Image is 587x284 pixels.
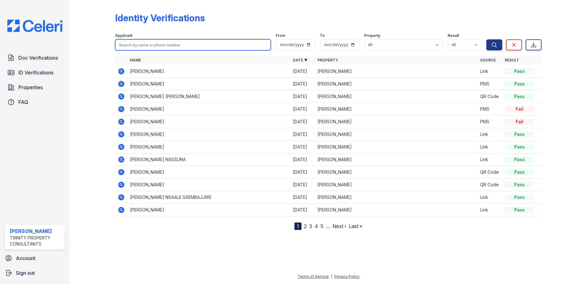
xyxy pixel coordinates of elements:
td: [PERSON_NAME] [315,116,478,128]
td: QR Code [478,179,502,191]
td: [DATE] [290,116,315,128]
td: [PERSON_NAME] [127,179,290,191]
td: [PERSON_NAME] [PERSON_NAME] [127,90,290,103]
div: Pass [505,131,534,137]
td: QR Code [478,90,502,103]
div: Identity Verifications [115,12,205,23]
td: [DATE] [290,191,315,204]
a: Privacy Policy [334,274,360,279]
span: Account [16,254,35,262]
a: Sign out [2,267,67,279]
td: [PERSON_NAME] [315,153,478,166]
img: CE_Logo_Blue-a8612792a0a2168367f1c8372b55b34899dd931a85d93a1a3d3e32e68fde9ad4.png [2,20,67,32]
div: | [331,274,332,279]
td: [PERSON_NAME] [127,116,290,128]
div: [PERSON_NAME] [10,227,62,235]
td: [PERSON_NAME] [127,204,290,216]
td: [PERSON_NAME] [315,90,478,103]
span: Properties [18,84,43,91]
td: [PERSON_NAME] [127,65,290,78]
a: Date ▼ [293,58,308,62]
label: From [276,33,285,38]
a: 2 [304,223,307,229]
td: [DATE] [290,90,315,103]
label: Property [364,33,380,38]
a: Next › [332,223,346,229]
a: Last » [349,223,362,229]
td: [PERSON_NAME] [315,166,478,179]
td: Link [478,128,502,141]
span: Doc Verifications [18,54,58,61]
div: 1 [294,223,301,230]
div: Fail [505,106,534,112]
td: [DATE] [290,128,315,141]
td: [PERSON_NAME] NSAALE SSEMBAJJWE [127,191,290,204]
td: [DATE] [290,166,315,179]
a: ID Verifications [5,66,65,79]
td: Link [478,204,502,216]
div: Pass [505,194,534,200]
div: Fail [505,119,534,125]
td: Link [478,65,502,78]
a: Doc Verifications [5,52,65,64]
td: [PERSON_NAME] [315,78,478,90]
div: Pass [505,144,534,150]
div: Trinity Property Consultants [10,235,62,247]
td: [DATE] [290,78,315,90]
td: [PERSON_NAME] [315,191,478,204]
td: [DATE] [290,204,315,216]
span: … [326,223,330,230]
td: [PERSON_NAME] [315,141,478,153]
td: [PERSON_NAME] [127,141,290,153]
td: [DATE] [290,153,315,166]
td: [PERSON_NAME] [315,65,478,78]
td: [PERSON_NAME] [127,78,290,90]
div: Pass [505,182,534,188]
td: [PERSON_NAME] [127,103,290,116]
a: Result [505,58,519,62]
span: ID Verifications [18,69,53,76]
td: [DATE] [290,103,315,116]
td: [PERSON_NAME] [315,128,478,141]
div: Pass [505,93,534,100]
td: PMS [478,78,502,90]
td: PMS [478,103,502,116]
td: [PERSON_NAME] [127,128,290,141]
label: Result [448,33,459,38]
a: 3 [309,223,312,229]
td: [PERSON_NAME] [315,204,478,216]
a: Property [317,58,338,62]
div: Pass [505,81,534,87]
td: [DATE] [290,141,315,153]
td: [DATE] [290,65,315,78]
a: Properties [5,81,65,93]
td: [PERSON_NAME] [127,166,290,179]
td: [PERSON_NAME] [315,179,478,191]
div: Pass [505,156,534,163]
td: [PERSON_NAME] NASSUNA [127,153,290,166]
td: QR Code [478,166,502,179]
div: Pass [505,68,534,74]
td: PMS [478,116,502,128]
label: Applicant [115,33,132,38]
label: To [320,33,325,38]
a: 4 [315,223,318,229]
div: Pass [505,169,534,175]
td: [PERSON_NAME] [315,103,478,116]
div: Pass [505,207,534,213]
td: Link [478,191,502,204]
a: Terms of Service [297,274,329,279]
a: 5 [321,223,323,229]
td: Link [478,141,502,153]
a: FAQ [5,96,65,108]
td: Link [478,153,502,166]
a: Name [130,58,141,62]
span: Sign out [16,269,35,277]
a: Account [2,252,67,264]
input: Search by name or phone number [115,39,271,50]
td: [DATE] [290,179,315,191]
a: Source [480,58,496,62]
span: FAQ [18,98,28,106]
